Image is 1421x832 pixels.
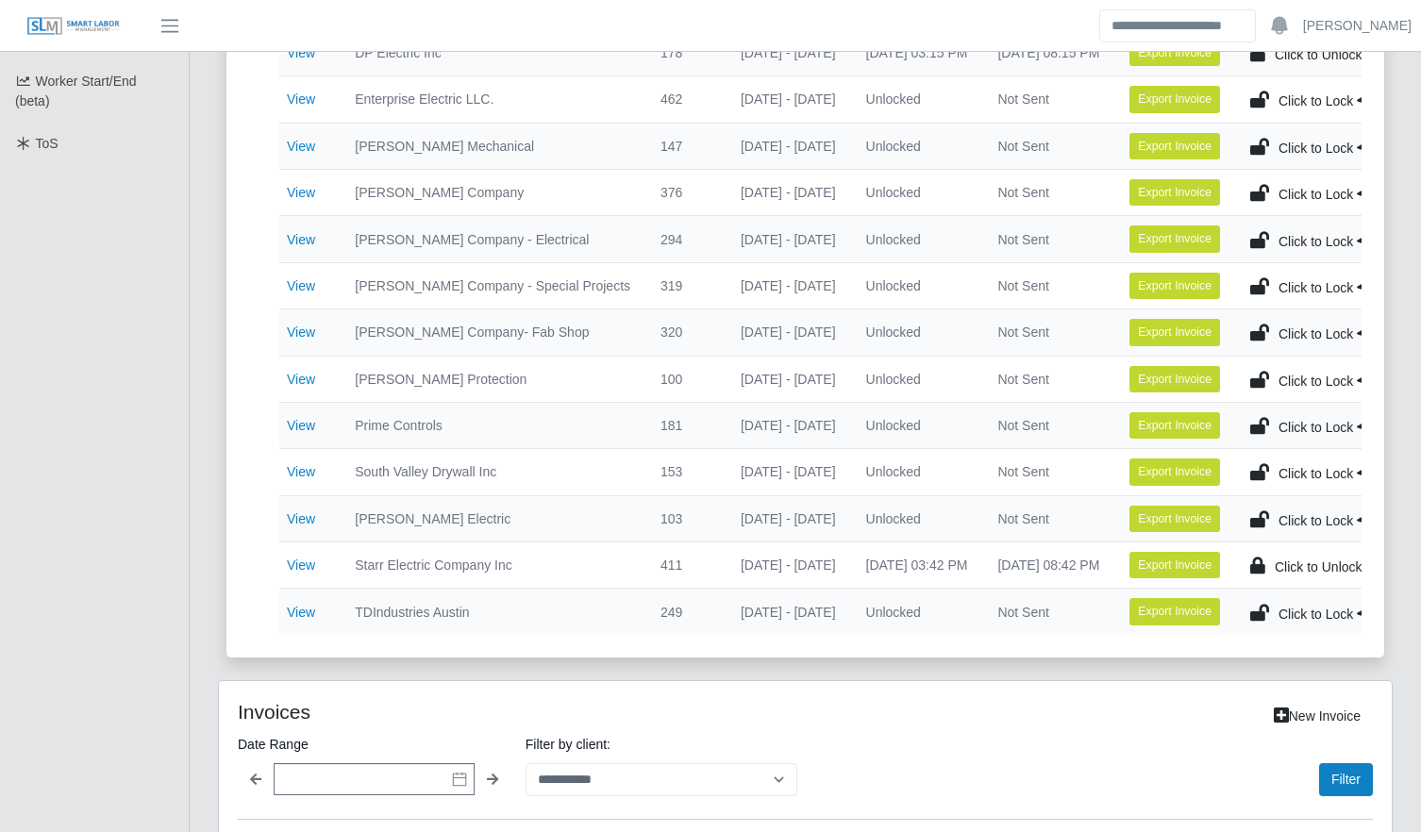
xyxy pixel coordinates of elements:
[1129,506,1220,532] button: Export Invoice
[287,372,315,387] a: View
[1129,273,1220,299] button: Export Invoice
[1129,133,1220,159] button: Export Invoice
[340,356,645,402] td: [PERSON_NAME] Protection
[645,449,726,495] td: 153
[645,495,726,541] td: 103
[851,356,983,402] td: Unlocked
[851,589,983,635] td: Unlocked
[726,449,851,495] td: [DATE] - [DATE]
[15,74,137,108] span: Worker Start/End (beta)
[1262,700,1373,733] a: New Invoice
[982,449,1114,495] td: Not Sent
[287,511,315,526] a: View
[26,16,121,37] img: SLM Logo
[645,216,726,262] td: 294
[340,76,645,123] td: Enterprise Electric LLC.
[982,542,1114,589] td: [DATE] 08:42 PM
[287,278,315,293] a: View
[287,418,315,433] a: View
[1279,141,1353,156] span: Click to Lock
[340,216,645,262] td: [PERSON_NAME] Company - Electrical
[287,605,315,620] a: View
[726,542,851,589] td: [DATE] - [DATE]
[726,589,851,635] td: [DATE] - [DATE]
[1099,9,1256,42] input: Search
[645,76,726,123] td: 462
[851,170,983,216] td: Unlocked
[851,449,983,495] td: Unlocked
[851,402,983,448] td: Unlocked
[982,589,1114,635] td: Not Sent
[645,262,726,308] td: 319
[238,733,510,756] label: Date Range
[1279,280,1353,295] span: Click to Lock
[645,356,726,402] td: 100
[287,45,315,60] a: View
[1279,234,1353,249] span: Click to Lock
[1129,366,1220,392] button: Export Invoice
[238,700,694,724] h4: Invoices
[982,356,1114,402] td: Not Sent
[645,123,726,169] td: 147
[726,402,851,448] td: [DATE] - [DATE]
[340,449,645,495] td: South Valley Drywall Inc
[287,92,315,107] a: View
[982,170,1114,216] td: Not Sent
[726,216,851,262] td: [DATE] - [DATE]
[1129,458,1220,485] button: Export Invoice
[1319,763,1373,796] button: Filter
[287,324,315,340] a: View
[1279,420,1353,435] span: Click to Lock
[726,123,851,169] td: [DATE] - [DATE]
[851,542,983,589] td: [DATE] 03:42 PM
[851,495,983,541] td: Unlocked
[1129,319,1220,345] button: Export Invoice
[726,76,851,123] td: [DATE] - [DATE]
[1279,93,1353,108] span: Click to Lock
[726,309,851,356] td: [DATE] - [DATE]
[1129,86,1220,112] button: Export Invoice
[851,262,983,308] td: Unlocked
[645,402,726,448] td: 181
[645,542,726,589] td: 411
[1279,187,1353,202] span: Click to Lock
[1129,552,1220,578] button: Export Invoice
[851,29,983,75] td: [DATE] 03:15 PM
[982,402,1114,448] td: Not Sent
[1129,40,1220,66] button: Export Invoice
[726,170,851,216] td: [DATE] - [DATE]
[287,139,315,154] a: View
[851,216,983,262] td: Unlocked
[1279,513,1353,528] span: Click to Lock
[726,29,851,75] td: [DATE] - [DATE]
[1303,16,1412,36] a: [PERSON_NAME]
[726,356,851,402] td: [DATE] - [DATE]
[726,495,851,541] td: [DATE] - [DATE]
[1129,598,1220,624] button: Export Invoice
[1279,326,1353,341] span: Click to Lock
[982,76,1114,123] td: Not Sent
[340,309,645,356] td: [PERSON_NAME] Company- Fab Shop
[645,589,726,635] td: 249
[851,76,983,123] td: Unlocked
[340,170,645,216] td: [PERSON_NAME] Company
[340,589,645,635] td: TDIndustries Austin
[645,170,726,216] td: 376
[340,123,645,169] td: [PERSON_NAME] Mechanical
[340,542,645,589] td: Starr Electric Company Inc
[851,309,983,356] td: Unlocked
[287,557,315,573] a: View
[36,136,59,151] span: ToS
[340,495,645,541] td: [PERSON_NAME] Electric
[982,123,1114,169] td: Not Sent
[982,495,1114,541] td: Not Sent
[645,309,726,356] td: 320
[645,29,726,75] td: 178
[340,29,645,75] td: DP Electric Inc
[526,733,798,756] label: Filter by client:
[982,309,1114,356] td: Not Sent
[340,262,645,308] td: [PERSON_NAME] Company - Special Projects
[1275,47,1362,62] span: Click to Unlock
[1279,374,1353,389] span: Click to Lock
[1279,607,1353,622] span: Click to Lock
